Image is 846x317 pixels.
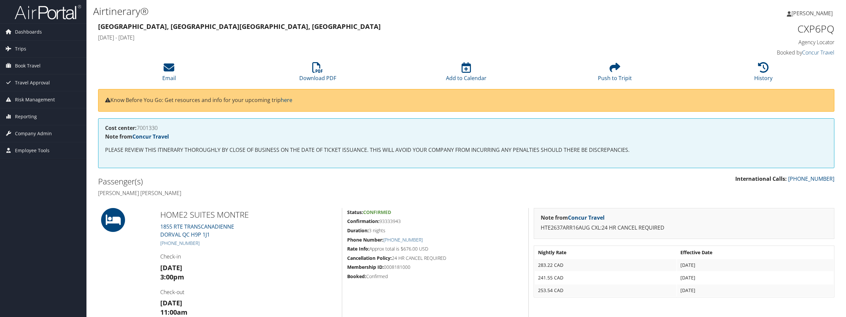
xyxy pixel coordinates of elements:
h1: Airtinerary® [93,4,591,18]
span: Trips [15,41,26,57]
th: Nightly Rate [535,247,676,259]
strong: [DATE] [160,298,182,307]
strong: Booked: [347,273,366,279]
span: Book Travel [15,57,41,74]
p: PLEASE REVIEW THIS ITINERARY THOROUGHLY BY CLOSE OF BUSINESS ON THE DATE OF TICKET ISSUANCE. THIS... [105,146,827,155]
a: [PHONE_NUMBER] [160,240,200,246]
h4: Agency Locator [658,39,834,46]
strong: Cancellation Policy: [347,255,392,261]
strong: 11:00am [160,308,188,317]
a: [PERSON_NAME] [787,3,839,23]
strong: [DATE] [160,263,182,272]
td: [DATE] [677,272,833,284]
a: Download PDF [299,66,336,82]
strong: Duration: [347,227,369,234]
strong: Cost center: [105,124,137,132]
a: [PHONE_NUMBER] [788,175,834,182]
strong: Status: [347,209,363,215]
a: Concur Travel [802,49,834,56]
strong: [GEOGRAPHIC_DATA], [GEOGRAPHIC_DATA] [GEOGRAPHIC_DATA], [GEOGRAPHIC_DATA] [98,22,381,31]
h5: 3 nights [347,227,523,234]
h4: Check-out [160,288,337,296]
h5: 93333943 [347,218,523,225]
h4: Booked by [658,49,834,56]
span: Dashboards [15,24,42,40]
h4: [DATE] - [DATE] [98,34,648,41]
h1: CXP6PQ [658,22,834,36]
span: Employee Tools [15,142,50,159]
h4: [PERSON_NAME] [PERSON_NAME] [98,189,461,197]
a: Concur Travel [568,214,605,221]
td: 241.55 CAD [535,272,676,284]
span: Risk Management [15,91,55,108]
th: Effective Date [677,247,833,259]
h5: 24 HR CANCEL REQUIRED [347,255,523,262]
a: Add to Calendar [446,66,487,82]
td: 283.22 CAD [535,259,676,271]
strong: 3:00pm [160,272,184,281]
span: Reporting [15,108,37,125]
p: HTE2637ARR16AUG CXL:24 HR CANCEL REQUIRED [541,224,827,232]
h5: Confirmed [347,273,523,280]
span: Confirmed [363,209,391,215]
h5: 0008181000 [347,264,523,270]
span: Travel Approval [15,74,50,91]
strong: Note from [105,133,169,140]
strong: Membership ID: [347,264,384,270]
a: [PHONE_NUMBER] [383,237,423,243]
strong: Confirmation: [347,218,379,224]
a: History [754,66,773,82]
a: here [281,96,292,104]
img: airportal-logo.png [15,4,81,20]
td: [DATE] [677,259,833,271]
a: Push to Tripit [598,66,632,82]
strong: International Calls: [735,175,787,182]
strong: Rate Info: [347,246,369,252]
a: 1855 RTE TRANSCANADIENNEDORVAL QC H9P 1J1 [160,223,234,238]
p: Know Before You Go: Get resources and info for your upcoming trip [105,96,827,105]
td: [DATE] [677,284,833,296]
h5: Approx total is $676.00 USD [347,246,523,252]
span: Company Admin [15,125,52,142]
a: Email [162,66,176,82]
span: [PERSON_NAME] [791,10,833,17]
h2: HOME2 SUITES MONTRE [160,209,337,220]
strong: Phone Number: [347,237,383,243]
h4: Check-in [160,253,337,260]
td: 253.54 CAD [535,284,676,296]
h2: Passenger(s) [98,176,461,187]
h4: 7001330 [105,125,827,131]
strong: Note from [541,214,605,221]
a: Concur Travel [132,133,169,140]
